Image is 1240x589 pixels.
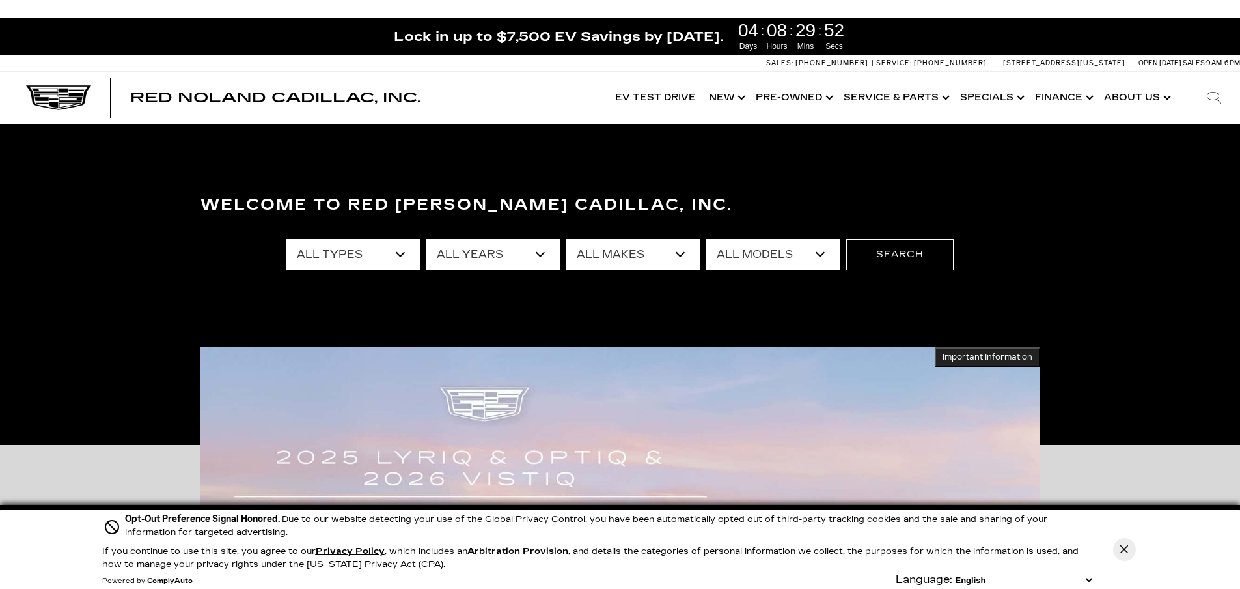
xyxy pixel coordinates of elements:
span: : [761,21,765,40]
a: ComplyAuto [147,577,193,585]
a: New [702,72,749,124]
h3: Welcome to Red [PERSON_NAME] Cadillac, Inc. [200,192,1040,218]
select: Filter by model [706,239,840,270]
span: Opt-Out Preference Signal Honored . [125,513,282,524]
select: Filter by year [426,239,560,270]
a: Sales: [PHONE_NUMBER] [766,59,872,66]
div: Language: [896,575,952,585]
strong: Arbitration Provision [467,546,568,556]
select: Filter by type [286,239,420,270]
a: [STREET_ADDRESS][US_STATE] [1003,59,1125,67]
a: EV Test Drive [609,72,702,124]
div: Powered by [102,577,193,585]
a: Pre-Owned [749,72,837,124]
span: 04 [736,22,761,40]
span: 08 [765,22,790,40]
a: Privacy Policy [316,546,385,556]
button: Close Button [1113,538,1136,561]
span: Mins [793,40,818,52]
span: Service: [876,59,912,67]
span: : [790,21,793,40]
span: Red Noland Cadillac, Inc. [130,90,420,106]
button: Important Information [935,347,1040,367]
button: Search [846,239,954,270]
span: : [818,21,822,40]
span: Secs [822,40,847,52]
a: Finance [1028,72,1097,124]
img: Cadillac Dark Logo with Cadillac White Text [26,85,91,110]
a: Service: [PHONE_NUMBER] [872,59,990,66]
select: Language Select [952,574,1095,586]
span: Sales: [1183,59,1206,67]
p: If you continue to use this site, you agree to our , which includes an , and details the categori... [102,546,1079,569]
span: 29 [793,22,818,40]
a: Red Noland Cadillac, Inc. [130,91,420,104]
a: Specials [954,72,1028,124]
span: Open [DATE] [1138,59,1181,67]
span: [PHONE_NUMBER] [914,59,987,67]
span: Sales: [766,59,793,67]
span: Hours [765,40,790,52]
span: Important Information [943,352,1032,362]
select: Filter by make [566,239,700,270]
a: Close [1218,25,1233,40]
a: Service & Parts [837,72,954,124]
span: 9 AM-6 PM [1206,59,1240,67]
div: Due to our website detecting your use of the Global Privacy Control, you have been automatically ... [125,512,1095,539]
span: 52 [822,22,847,40]
span: Lock in up to $7,500 EV Savings by [DATE]. [394,28,723,45]
span: Days [736,40,761,52]
span: [PHONE_NUMBER] [795,59,868,67]
a: About Us [1097,72,1175,124]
